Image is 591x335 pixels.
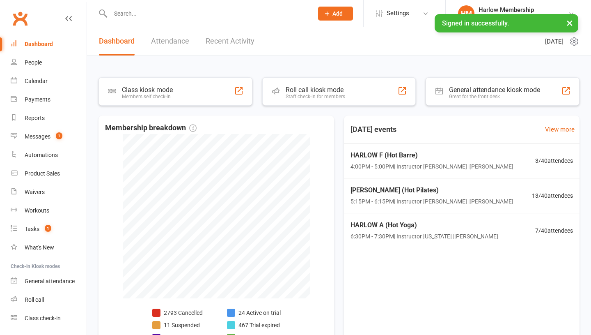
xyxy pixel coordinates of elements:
a: Recent Activity [206,27,254,55]
span: 7 / 40 attendees [535,226,573,235]
div: Payments [25,96,50,103]
span: HARLOW A (Hot Yoga) [350,220,498,231]
div: What's New [25,244,54,251]
h3: [DATE] events [344,122,403,137]
a: Clubworx [10,8,30,29]
a: Class kiosk mode [11,309,87,328]
input: Search... [108,8,307,19]
div: HM [458,5,474,22]
a: General attendance kiosk mode [11,272,87,291]
div: Harlow Membership [479,6,568,14]
a: Dashboard [11,35,87,53]
a: Dashboard [99,27,135,55]
div: Tasks [25,226,39,232]
span: [DATE] [545,37,564,46]
a: Reports [11,109,87,127]
a: View more [545,125,575,134]
a: Roll call [11,291,87,309]
span: HARLOW F (Hot Barre) [350,150,513,161]
a: Tasks 1 [11,220,87,238]
div: Roll call [25,296,44,303]
div: Class kiosk mode [122,86,173,94]
span: Settings [387,4,409,23]
div: Dashboard [25,41,53,47]
span: 3 / 40 attendees [535,156,573,165]
div: Calendar [25,78,48,84]
div: Reports [25,115,45,121]
div: Harlow Hot Yoga, Pilates and Barre [479,14,568,21]
button: Add [318,7,353,21]
li: 11 Suspended [152,321,214,330]
span: 5:15PM - 6:15PM | Instructor [PERSON_NAME] | [PERSON_NAME] [350,197,513,206]
div: Product Sales [25,170,60,177]
a: Attendance [151,27,189,55]
span: 13 / 40 attendees [532,191,573,200]
li: 467 Trial expired [227,321,281,330]
div: Members self check-in [122,94,173,99]
li: 24 Active on trial [227,308,281,317]
div: General attendance kiosk mode [449,86,540,94]
a: Messages 1 [11,127,87,146]
span: Add [332,10,343,17]
a: What's New [11,238,87,257]
a: Automations [11,146,87,164]
a: Product Sales [11,164,87,183]
span: Signed in successfully. [442,19,509,27]
div: Waivers [25,189,45,195]
a: Calendar [11,72,87,90]
span: [PERSON_NAME] (Hot Pilates) [350,185,513,196]
div: Automations [25,152,58,158]
div: People [25,59,42,66]
span: Membership breakdown [105,122,197,134]
div: Class check-in [25,315,61,321]
button: × [562,14,577,32]
span: 6:30PM - 7:30PM | Instructor [US_STATE] | [PERSON_NAME] [350,232,498,241]
div: Staff check-in for members [286,94,345,99]
div: Messages [25,133,50,140]
div: General attendance [25,278,75,284]
span: 4:00PM - 5:00PM | Instructor [PERSON_NAME] | [PERSON_NAME] [350,162,513,171]
div: Great for the front desk [449,94,540,99]
div: Workouts [25,207,49,214]
a: Waivers [11,183,87,201]
span: 1 [56,132,62,139]
div: Roll call kiosk mode [286,86,345,94]
li: 2793 Cancelled [152,308,214,317]
a: People [11,53,87,72]
a: Workouts [11,201,87,220]
span: 1 [45,225,51,232]
a: Payments [11,90,87,109]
